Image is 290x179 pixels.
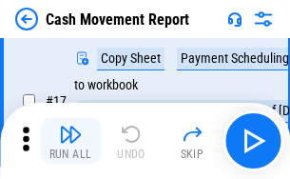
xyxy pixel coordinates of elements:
[46,93,67,109] span: # 17
[238,126,268,156] img: Main button
[181,149,204,160] div: Skip
[15,8,38,30] img: Back
[162,118,222,164] button: Skip
[97,48,164,70] div: Copy Sheet
[227,11,242,27] img: Support
[49,149,92,160] div: Run All
[74,78,138,92] div: to workbook
[181,123,203,146] img: Skip
[46,10,189,29] div: Cash Movement Report
[252,8,275,30] img: Settings menu
[59,123,82,146] img: Run All
[40,118,101,164] button: Run All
